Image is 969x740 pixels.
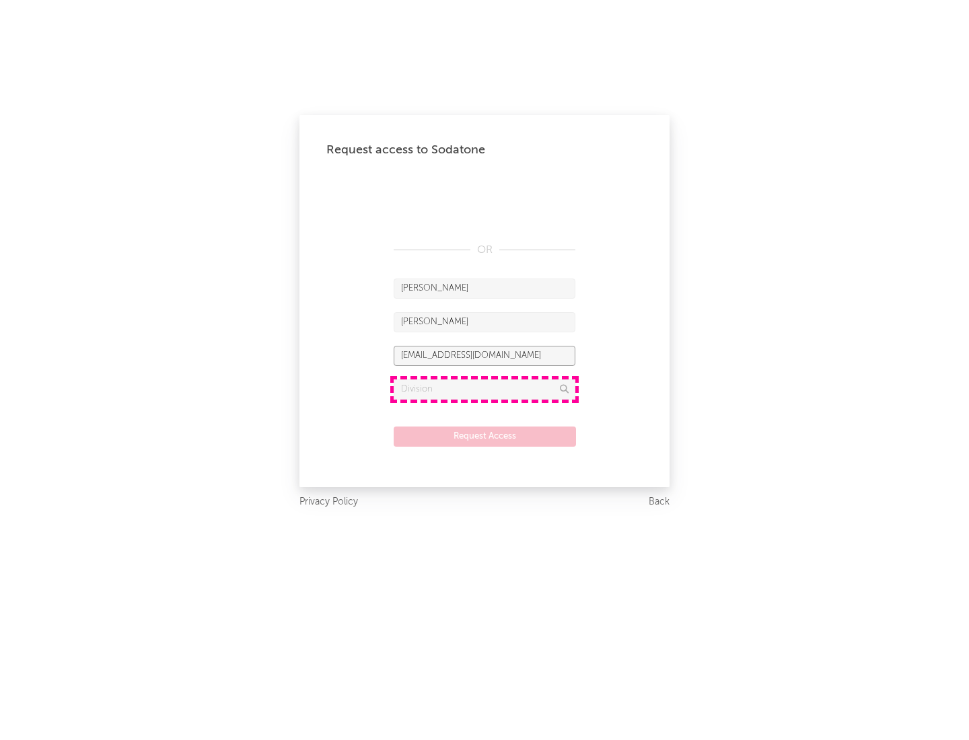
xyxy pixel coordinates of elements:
[394,279,575,299] input: First Name
[394,312,575,332] input: Last Name
[299,494,358,511] a: Privacy Policy
[649,494,670,511] a: Back
[394,242,575,258] div: OR
[394,427,576,447] button: Request Access
[326,142,643,158] div: Request access to Sodatone
[394,346,575,366] input: Email
[394,379,575,400] input: Division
